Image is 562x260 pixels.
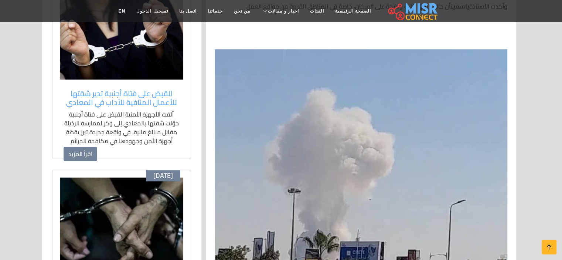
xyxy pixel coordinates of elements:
p: ألقت الأجهزة الأمنية القبض على فتاة أجنبية حوّلت شقتها بالمعادي إلى وكر لممارسة الرذيلة مقابل مبا... [64,110,180,163]
a: EN [113,4,131,18]
a: القبض على فتاة أجنبية تدير شقتها للأعمال المنافية للآداب في المعادي [64,89,180,107]
span: اخبار و مقالات [268,8,299,14]
a: من نحن [228,4,256,18]
span: [DATE] [153,172,173,180]
a: الصفحة الرئيسية [330,4,377,18]
a: اخبار و مقالات [256,4,304,18]
a: اقرأ المزيد [64,147,97,161]
img: main.misr_connect [388,2,437,20]
a: خدماتنا [202,4,228,18]
a: اتصل بنا [174,4,202,18]
a: الفئات [304,4,330,18]
a: تسجيل الدخول [131,4,173,18]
